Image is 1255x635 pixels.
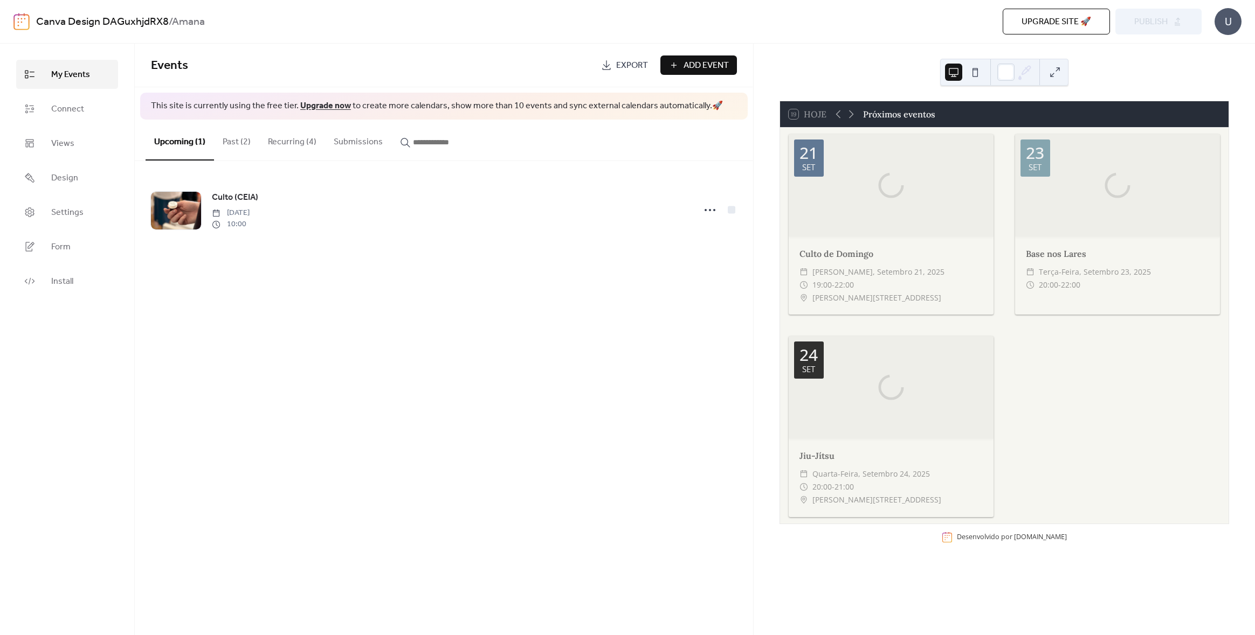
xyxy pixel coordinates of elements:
[1039,278,1058,291] span: 20:00
[1022,16,1091,29] span: Upgrade site 🚀
[212,191,258,204] span: Culto (CEIA)
[51,206,84,219] span: Settings
[214,120,259,159] button: Past (2)
[151,100,723,112] span: This site is currently using the free tier. to create more calendars, show more than 10 events an...
[36,12,169,32] a: Canva Design DAGuxhjdRX8
[802,365,815,373] div: set
[16,198,118,227] a: Settings
[146,120,214,161] button: Upcoming (1)
[16,60,118,89] a: My Events
[799,291,808,304] div: ​
[835,278,854,291] span: 22:00
[799,145,818,161] div: 21
[13,13,30,30] img: logo
[799,347,818,363] div: 24
[259,120,325,159] button: Recurring (4)
[51,275,73,288] span: Install
[799,266,808,278] div: ​
[51,172,78,185] span: Design
[51,103,84,116] span: Connect
[16,129,118,158] a: Views
[16,232,118,261] a: Form
[812,291,941,304] span: [PERSON_NAME][STREET_ADDRESS]
[169,12,172,32] b: /
[593,55,656,75] a: Export
[16,267,118,296] a: Install
[1026,266,1035,278] div: ​
[812,278,832,291] span: 19:00
[212,219,250,230] span: 10:00
[660,55,737,75] button: Add Event
[51,68,90,81] span: My Events
[1029,163,1042,171] div: set
[789,247,994,260] div: Culto de Domingo
[957,533,1067,542] div: Desenvolvido por
[799,480,808,493] div: ​
[812,480,832,493] span: 20:00
[684,59,729,72] span: Add Event
[16,163,118,192] a: Design
[151,54,188,78] span: Events
[51,241,71,254] span: Form
[812,493,941,506] span: [PERSON_NAME][STREET_ADDRESS]
[1061,278,1080,291] span: 22:00
[789,449,994,462] div: Jiu-Jítsu
[212,191,258,205] a: Culto (CEIA)
[325,120,391,159] button: Submissions
[799,493,808,506] div: ​
[802,163,815,171] div: set
[799,467,808,480] div: ​
[1015,247,1220,260] div: Base nos Lares
[1003,9,1110,34] button: Upgrade site 🚀
[1215,8,1242,35] div: U
[616,59,648,72] span: Export
[300,97,351,114] a: Upgrade now
[172,12,205,32] b: Amana
[835,480,854,493] span: 21:00
[1058,278,1061,291] span: -
[832,480,835,493] span: -
[51,137,74,150] span: Views
[1026,278,1035,291] div: ​
[16,94,118,123] a: Connect
[812,266,944,278] span: [PERSON_NAME], setembro 21, 2025
[863,108,935,121] div: Próximos eventos
[799,278,808,291] div: ​
[812,467,930,480] span: quarta-feira, setembro 24, 2025
[832,278,835,291] span: -
[1026,145,1044,161] div: 23
[1039,266,1151,278] span: terça-feira, setembro 23, 2025
[1014,533,1067,542] a: [DOMAIN_NAME]
[212,207,250,219] span: [DATE]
